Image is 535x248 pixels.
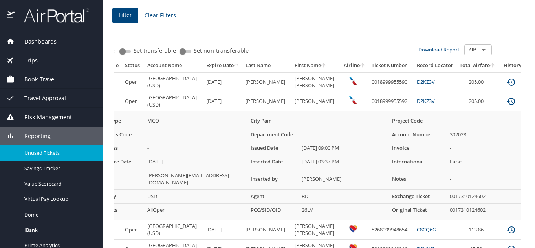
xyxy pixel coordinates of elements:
th: PCC/SID/OID [247,203,299,217]
td: [PERSON_NAME] [PERSON_NAME] [291,220,341,240]
th: First Name [291,59,341,72]
td: 5268999948654 [368,220,414,240]
th: History [498,59,527,72]
th: Expire Date [203,59,242,72]
td: Open [122,92,144,111]
td: [GEOGRAPHIC_DATA] (USD) [144,220,203,240]
th: Original Ticket [389,203,447,217]
td: [GEOGRAPHIC_DATA] (USD) [144,72,203,92]
td: 0018999955592 [368,92,414,111]
a: D2KZ3V [417,97,435,105]
button: sort [321,63,326,68]
td: [PERSON_NAME] [299,169,389,190]
td: 0018999955590 [368,72,414,92]
span: Reporting [15,132,51,140]
img: American Airlines [349,77,357,85]
td: - [299,128,389,141]
button: Clear Filters [141,8,179,23]
td: [DATE] [203,92,242,111]
img: Southwest Airlines [349,225,357,233]
td: MCO [144,114,247,128]
th: Inserted by [247,169,299,190]
td: [PERSON_NAME] [242,92,291,111]
img: icon-airportal.png [7,8,15,23]
span: Value Scorecard [24,180,93,187]
td: - [144,128,247,141]
span: IBank [24,226,93,234]
td: [PERSON_NAME] [242,220,291,240]
td: [PERSON_NAME][EMAIL_ADDRESS][DOMAIN_NAME] [144,169,247,190]
span: Dashboards [15,37,57,46]
td: [PERSON_NAME] [291,92,341,111]
button: sort [490,63,495,68]
button: Open [478,44,489,55]
td: [GEOGRAPHIC_DATA] (USD) [144,92,203,111]
th: Total Airfare [456,59,498,72]
td: [PERSON_NAME] [242,72,291,92]
td: Open [122,220,144,240]
th: Ticket Number [368,59,414,72]
th: Ticket Type [91,114,144,128]
th: Status [122,59,144,72]
span: Unused Tickets [24,149,93,157]
span: Travel Approval [15,94,66,103]
button: Filter [112,8,138,23]
td: 26LV [299,203,389,217]
th: Exchange Ticket [389,190,447,204]
td: [DATE] 09:00 PM [299,141,389,155]
th: Email [91,169,144,190]
td: [DATE] [203,72,242,92]
span: Set transferable [134,48,176,53]
th: International [389,155,447,169]
h3: 73 Results [85,31,492,44]
td: 205.00 [456,92,498,111]
td: [DATE] [144,155,247,169]
td: Open [122,72,144,92]
th: Department Code [247,128,299,141]
th: Invoice [389,141,447,155]
span: Book Travel [15,75,56,84]
span: Savings Tracker [24,165,93,172]
th: Currency [91,190,144,204]
th: Notes [389,169,447,190]
td: BD [299,190,389,204]
th: Account Name [144,59,203,72]
th: Last Name [242,59,291,72]
button: sort [360,63,365,68]
th: Segments [91,203,144,217]
th: Departure Date [91,155,144,169]
td: USD [144,190,247,204]
td: AllOpen [144,203,247,217]
img: American Airlines [349,96,357,104]
span: Filter [119,10,132,20]
th: Account Number [389,128,447,141]
th: Project Code [389,114,447,128]
th: Fare Basis Code [91,128,144,141]
span: Domo [24,211,93,219]
a: D2KZ3V [417,78,435,85]
td: [DATE] [203,220,242,240]
span: Risk Management [15,113,72,121]
td: 113.86 [456,220,498,240]
td: - [299,114,389,128]
a: Download Report [418,46,460,53]
a: C8CQ6G [417,226,436,233]
th: Inserted Date [247,155,299,169]
td: [DATE] 03:37 PM [299,155,389,169]
th: City Pair [247,114,299,128]
span: Trips [15,56,38,65]
th: Record Locator [414,59,456,72]
span: Virtual Pay Lookup [24,195,93,203]
th: Seat Class [91,141,144,155]
span: Clear Filters [145,11,176,20]
td: - [144,141,247,155]
td: [PERSON_NAME] [PERSON_NAME] [291,72,341,92]
span: Set non-transferable [194,48,249,53]
th: Agent [247,190,299,204]
button: sort [234,63,239,68]
th: Issued Date [247,141,299,155]
th: Airline [341,59,368,72]
img: airportal-logo.png [15,8,89,23]
td: 205.00 [456,72,498,92]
